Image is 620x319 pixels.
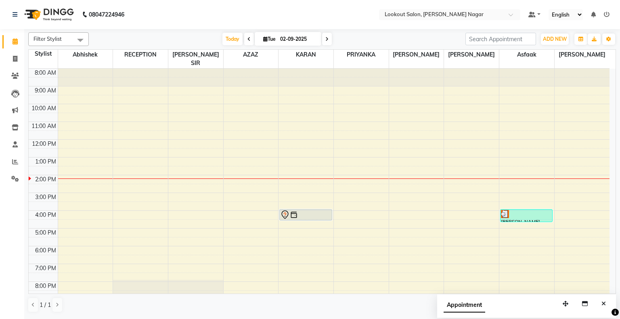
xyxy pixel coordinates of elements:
[113,50,168,60] span: RECEPTION
[34,157,58,166] div: 1:00 PM
[278,33,318,45] input: 2025-09-02
[541,34,569,45] button: ADD NEW
[279,50,333,60] span: kARAN
[444,298,485,313] span: Appointment
[33,86,58,95] div: 9:00 AM
[34,246,58,255] div: 6:00 PM
[34,175,58,184] div: 2:00 PM
[58,50,113,60] span: abhishek
[34,282,58,290] div: 8:00 PM
[34,193,58,201] div: 3:00 PM
[34,36,62,42] span: Filter Stylist
[555,50,610,60] span: [PERSON_NAME]
[34,264,58,273] div: 7:00 PM
[30,104,58,113] div: 10:00 AM
[598,298,610,310] button: Close
[40,301,51,309] span: 1 / 1
[30,140,58,148] div: 12:00 PM
[224,50,279,60] span: AZAZ
[168,50,223,68] span: [PERSON_NAME] SIR
[21,3,76,26] img: logo
[444,50,499,60] span: [PERSON_NAME]
[261,36,278,42] span: Tue
[543,36,567,42] span: ADD NEW
[29,50,58,58] div: Stylist
[501,210,552,222] div: [PERSON_NAME], TK02, 04:00 PM-04:45 PM, Hair Cut - Haircut With Stylist ([DEMOGRAPHIC_DATA])
[34,211,58,219] div: 4:00 PM
[222,33,243,45] span: Today
[334,50,389,60] span: PRIYANKA
[465,33,536,45] input: Search Appointment
[499,50,554,60] span: Asfaak
[280,210,331,220] div: ishitashetty, TK01, 04:00 PM-04:40 PM, Hair Cut - Haircut & Wash With Senior Stylist ([DEMOGRAPHI...
[30,122,58,130] div: 11:00 AM
[89,3,124,26] b: 08047224946
[33,69,58,77] div: 8:00 AM
[34,229,58,237] div: 5:00 PM
[389,50,444,60] span: [PERSON_NAME]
